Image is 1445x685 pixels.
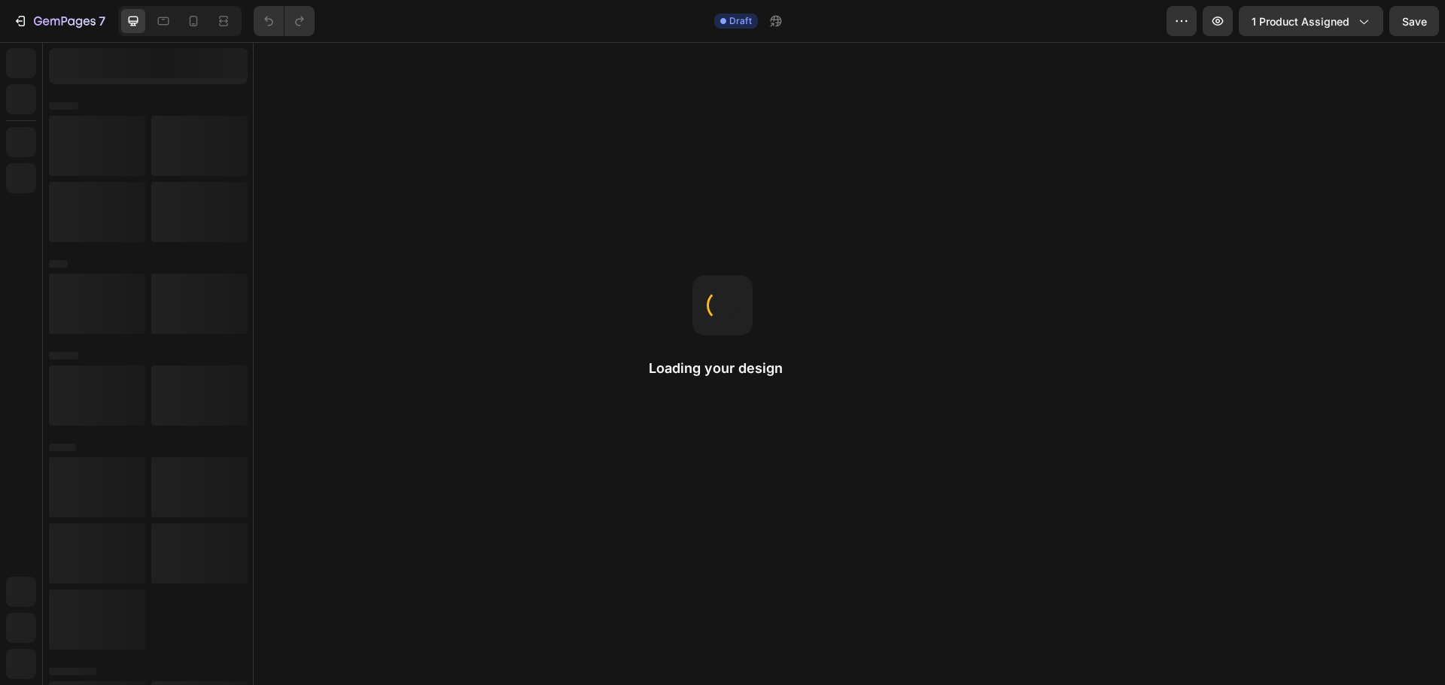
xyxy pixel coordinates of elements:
button: 7 [6,6,112,36]
p: 7 [99,12,105,30]
h2: Loading your design [649,359,796,377]
div: Undo/Redo [254,6,315,36]
span: Draft [729,14,752,28]
button: 1 product assigned [1239,6,1383,36]
button: Save [1389,6,1439,36]
span: Save [1402,15,1427,28]
span: 1 product assigned [1252,14,1349,29]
